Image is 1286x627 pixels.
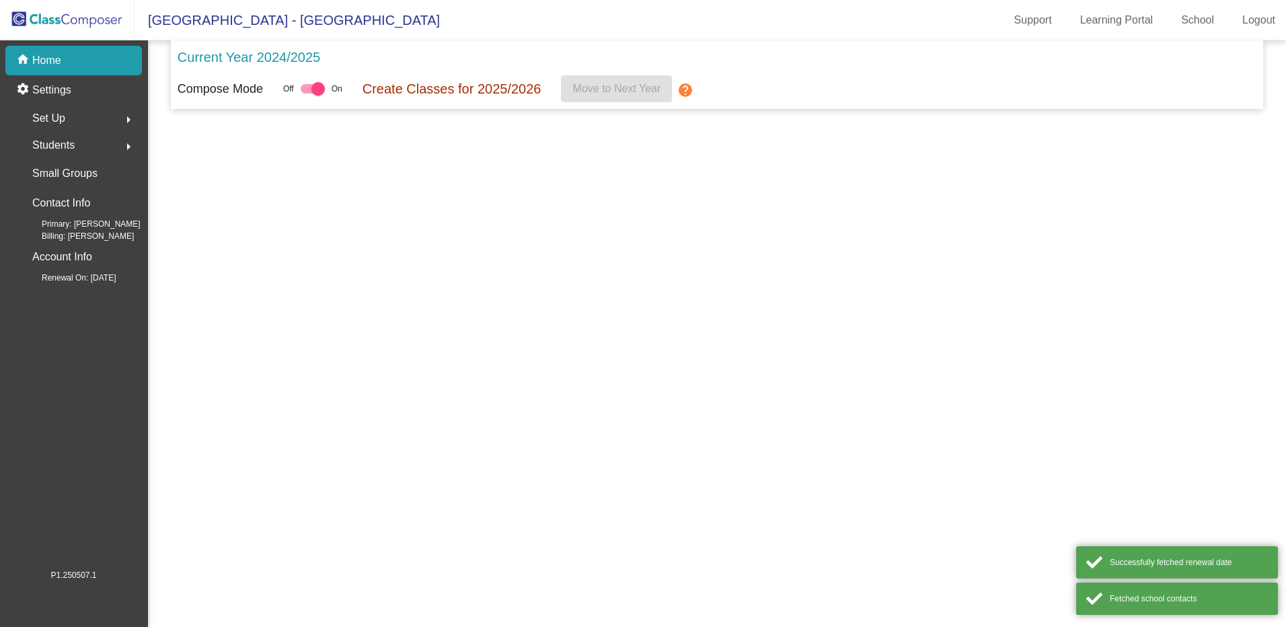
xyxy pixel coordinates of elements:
[561,75,672,102] button: Move to Next Year
[32,136,75,155] span: Students
[1004,9,1063,31] a: Support
[332,83,342,95] span: On
[135,9,440,31] span: [GEOGRAPHIC_DATA] - [GEOGRAPHIC_DATA]
[1110,556,1268,568] div: Successfully fetched renewal date
[20,272,116,284] span: Renewal On: [DATE]
[32,109,65,128] span: Set Up
[1232,9,1286,31] a: Logout
[32,248,92,266] p: Account Info
[32,52,61,69] p: Home
[573,83,661,94] span: Move to Next Year
[363,79,541,99] p: Create Classes for 2025/2026
[32,164,98,183] p: Small Groups
[677,82,693,98] mat-icon: help
[1170,9,1225,31] a: School
[20,218,141,230] span: Primary: [PERSON_NAME]
[32,194,90,213] p: Contact Info
[16,52,32,69] mat-icon: home
[120,139,137,155] mat-icon: arrow_right
[178,47,320,67] p: Current Year 2024/2025
[283,83,294,95] span: Off
[1069,9,1164,31] a: Learning Portal
[16,82,32,98] mat-icon: settings
[20,230,134,242] span: Billing: [PERSON_NAME]
[32,82,71,98] p: Settings
[120,112,137,128] mat-icon: arrow_right
[1110,593,1268,605] div: Fetched school contacts
[178,80,263,98] p: Compose Mode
